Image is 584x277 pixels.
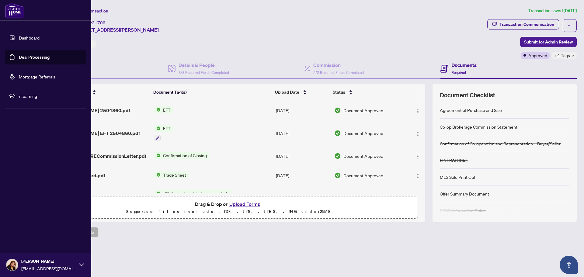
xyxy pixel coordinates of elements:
td: [DATE] [273,120,332,146]
button: Open asap [560,256,578,274]
img: Logo [415,109,420,114]
button: Logo [413,171,423,180]
div: Agreement of Purchase and Sale [440,107,502,113]
button: Status IconTrade Sheet [154,171,189,178]
th: Upload Date [273,84,331,101]
span: EFT [161,125,173,132]
img: Status Icon [154,171,161,178]
div: Transaction Communication [499,19,554,29]
span: [PERSON_NAME] 2504860.pdf [60,107,130,114]
img: Logo [415,154,420,159]
img: Document Status [334,107,341,114]
span: Trade Sheet [161,171,189,178]
span: [EMAIL_ADDRESS][DOMAIN_NAME] [21,265,76,272]
a: Mortgage Referrals [19,74,55,79]
button: Status IconEFT [154,106,173,113]
button: Logo [413,128,423,138]
span: rLearning [19,93,82,99]
button: Status IconConfirmation of Closing [154,152,209,159]
span: [PERSON_NAME] EFT 2504860.pdf [60,130,140,137]
img: Status Icon [154,152,161,159]
span: Submit for Admin Review [524,37,573,47]
td: [DATE] [273,166,332,185]
a: Dashboard [19,35,40,40]
span: Iaboni25-101RECommissionLetter.pdf [60,152,146,160]
th: Document Tag(s) [151,84,272,101]
img: Logo [415,174,420,178]
span: 3/3 Required Fields Completed [179,70,229,75]
td: [DATE] [273,101,332,120]
span: Document Approved [343,172,383,179]
p: Supported files include .PDF, .JPG, .JPEG, .PNG under 25 MB [43,208,414,215]
span: Document Checklist [440,91,495,99]
td: [DATE] [273,185,332,211]
span: +4 Tags [554,52,570,59]
img: Status Icon [154,190,161,197]
span: Required [451,70,466,75]
span: 2/2 Required Fields Completed [313,70,364,75]
span: Approved [528,52,547,59]
div: FINTRAC ID(s) [440,157,468,164]
span: [PERSON_NAME] [21,258,76,265]
div: MLS Sold Print Out [440,174,475,180]
span: - [92,42,93,47]
span: View Transaction [76,8,108,14]
div: Offer Summary Document [440,190,489,197]
button: Upload Forms [228,200,262,208]
div: Co-op Brokerage Commission Statement [440,123,517,130]
span: Confirmation of Closing [161,152,209,159]
article: Transaction saved [DATE] [528,7,577,14]
span: Document Approved [343,153,383,159]
div: Confirmation of Co-operation and Representation—Buyer/Seller [440,140,561,147]
span: Document Approved [343,107,383,114]
span: 31702 [92,20,106,26]
img: Logo [415,132,420,137]
th: (20) File Name [57,84,151,101]
img: logo [5,3,24,18]
span: Drag & Drop or [195,200,262,208]
span: down [571,54,574,57]
a: Deal Processing [19,54,50,60]
img: Status Icon [154,125,161,132]
img: Profile Icon [6,259,18,271]
img: Document Status [334,130,341,137]
span: Status [333,89,345,95]
span: Drag & Drop orUpload FormsSupported files include .PDF, .JPG, .JPEG, .PNG under25MB [39,196,418,219]
img: Document Status [334,153,341,159]
button: Status Icon120 Amendment to Agreement of Purchase and Sale [154,190,233,206]
img: Document Status [334,172,341,179]
h4: Commission [313,61,364,69]
span: Upload Date [275,89,299,95]
span: [STREET_ADDRESS][PERSON_NAME] [75,26,159,33]
span: EFT [161,106,173,113]
h4: Documents [451,61,477,69]
button: Submit for Admin Review [520,37,577,47]
td: [DATE] [273,146,332,166]
h4: Details & People [179,61,229,69]
button: Transaction Communication [487,19,559,29]
button: Status IconEFT [154,125,173,141]
span: Document Approved [343,130,383,137]
img: Status Icon [154,106,161,113]
th: Status [330,84,403,101]
span: 120 Amendment to Agreement of Purchase and Sale [161,190,233,197]
span: ellipsis [568,23,572,28]
button: Logo [413,106,423,115]
button: Logo [413,151,423,161]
